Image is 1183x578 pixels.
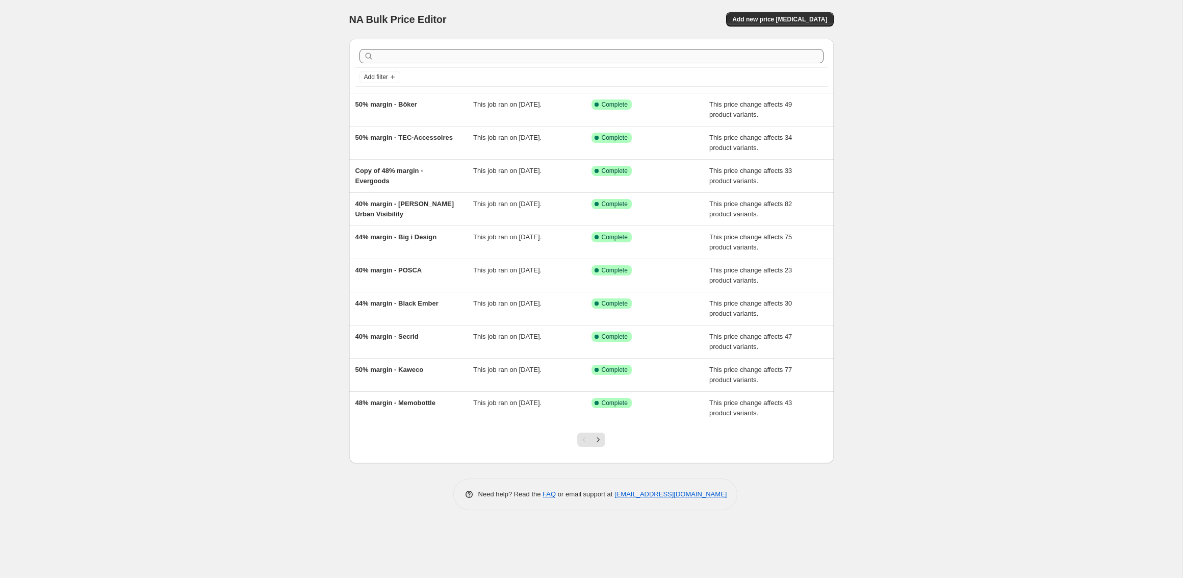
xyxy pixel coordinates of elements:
a: FAQ [543,490,556,498]
span: This job ran on [DATE]. [473,366,542,373]
span: This price change affects 77 product variants. [709,366,792,384]
span: This job ran on [DATE]. [473,266,542,274]
span: This job ran on [DATE]. [473,134,542,141]
button: Next [591,433,605,447]
button: Add new price [MEDICAL_DATA] [726,12,833,27]
span: 40% margin - Secrid [355,333,419,340]
span: Complete [602,167,628,175]
span: Complete [602,134,628,142]
button: Add filter [359,71,400,83]
span: This job ran on [DATE]. [473,399,542,407]
span: This job ran on [DATE]. [473,299,542,307]
span: This price change affects 34 product variants. [709,134,792,152]
span: Complete [602,100,628,109]
span: This price change affects 43 product variants. [709,399,792,417]
span: Complete [602,399,628,407]
span: This price change affects 49 product variants. [709,100,792,118]
nav: Pagination [577,433,605,447]
span: This job ran on [DATE]. [473,100,542,108]
span: Complete [602,333,628,341]
span: This job ran on [DATE]. [473,333,542,340]
span: This price change affects 30 product variants. [709,299,792,317]
span: or email support at [556,490,614,498]
span: Complete [602,266,628,274]
span: Add filter [364,73,388,81]
span: This price change affects 47 product variants. [709,333,792,350]
span: This price change affects 23 product variants. [709,266,792,284]
span: 40% margin - POSCA [355,266,422,274]
span: 50% margin - Böker [355,100,417,108]
span: This job ran on [DATE]. [473,200,542,208]
span: Complete [602,366,628,374]
span: NA Bulk Price Editor [349,14,447,25]
span: 48% margin - Memobottle [355,399,435,407]
span: This job ran on [DATE]. [473,167,542,174]
span: 50% margin - TEC-Accessoires [355,134,453,141]
span: Complete [602,233,628,241]
span: 50% margin - Kaweco [355,366,424,373]
span: Add new price [MEDICAL_DATA] [732,15,827,23]
span: 40% margin - [PERSON_NAME] Urban Visibility [355,200,454,218]
span: Need help? Read the [478,490,543,498]
span: Complete [602,200,628,208]
span: Copy of 48% margin - Evergoods [355,167,423,185]
a: [EMAIL_ADDRESS][DOMAIN_NAME] [614,490,727,498]
span: This price change affects 82 product variants. [709,200,792,218]
span: 44% margin - Big i Design [355,233,437,241]
span: This job ran on [DATE]. [473,233,542,241]
span: This price change affects 33 product variants. [709,167,792,185]
span: This price change affects 75 product variants. [709,233,792,251]
span: 44% margin - Black Ember [355,299,439,307]
span: Complete [602,299,628,308]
